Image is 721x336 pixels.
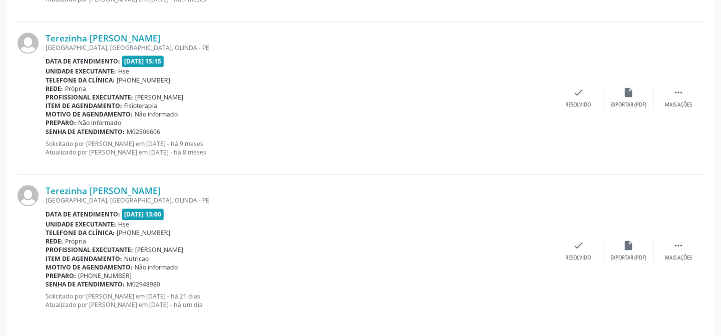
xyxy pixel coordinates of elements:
[46,210,120,218] b: Data de atendimento:
[18,185,39,206] img: img
[127,127,160,136] span: M02506606
[118,220,129,228] span: Hse
[135,93,183,101] span: [PERSON_NAME]
[65,84,86,93] span: Própria
[46,228,115,237] b: Telefone da clínica:
[46,43,553,52] div: [GEOGRAPHIC_DATA], [GEOGRAPHIC_DATA], OLINDA - PE
[46,292,553,309] p: Solicitado por [PERSON_NAME] em [DATE] - há 21 dias Atualizado por [PERSON_NAME] em [DATE] - há u...
[46,84,63,93] b: Rede:
[135,245,183,254] span: [PERSON_NAME]
[610,101,646,108] div: Exportar (PDF)
[46,76,115,84] b: Telefone da clínica:
[135,110,178,118] span: Não informado
[565,254,591,261] div: Resolvido
[65,237,86,245] span: Própria
[623,87,634,98] i: insert_drive_file
[46,93,133,101] b: Profissional executante:
[46,110,133,118] b: Motivo de agendamento:
[46,139,553,156] p: Solicitado por [PERSON_NAME] em [DATE] - há 9 meses Atualizado por [PERSON_NAME] em [DATE] - há 8...
[46,280,125,288] b: Senha de atendimento:
[623,240,634,251] i: insert_drive_file
[46,101,122,110] b: Item de agendamento:
[46,67,116,75] b: Unidade executante:
[46,271,76,280] b: Preparo:
[46,196,553,204] div: [GEOGRAPHIC_DATA], [GEOGRAPHIC_DATA], OLINDA - PE
[673,240,684,251] i: 
[46,32,161,43] a: Terezinha [PERSON_NAME]
[135,263,178,271] span: Não informado
[18,32,39,53] img: img
[117,76,170,84] span: [PHONE_NUMBER]
[46,220,116,228] b: Unidade executante:
[118,67,129,75] span: Hse
[46,254,122,263] b: Item de agendamento:
[573,87,584,98] i: check
[46,185,161,196] a: Terezinha [PERSON_NAME]
[122,55,164,67] span: [DATE] 15:15
[78,118,121,127] span: Não informado
[665,101,692,108] div: Mais ações
[610,254,646,261] div: Exportar (PDF)
[46,127,125,136] b: Senha de atendimento:
[673,87,684,98] i: 
[124,254,149,263] span: Nutricao
[124,101,157,110] span: Fisioterapia
[573,240,584,251] i: check
[46,245,133,254] b: Profissional executante:
[78,271,132,280] span: [PHONE_NUMBER]
[46,263,133,271] b: Motivo de agendamento:
[46,237,63,245] b: Rede:
[565,101,591,108] div: Resolvido
[46,118,76,127] b: Preparo:
[46,57,120,65] b: Data de atendimento:
[127,280,160,288] span: M02948980
[122,208,164,220] span: [DATE] 13:00
[117,228,170,237] span: [PHONE_NUMBER]
[665,254,692,261] div: Mais ações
